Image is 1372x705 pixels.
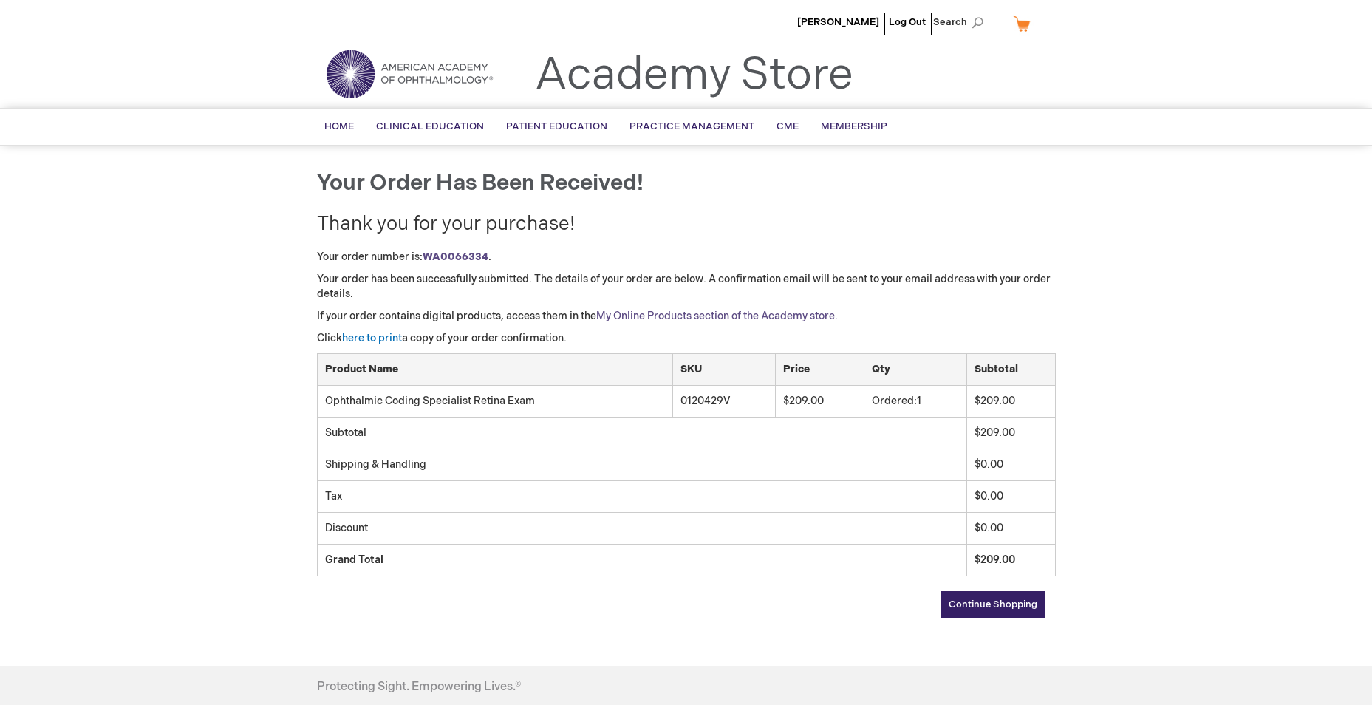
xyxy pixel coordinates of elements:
th: SKU [672,354,775,386]
td: $209.00 [775,386,864,417]
td: $0.00 [966,513,1055,545]
td: $209.00 [966,418,1055,449]
h2: Thank you for your purchase! [317,214,1056,236]
a: here to print [342,332,402,344]
th: Subtotal [966,354,1055,386]
a: Academy Store [535,49,853,102]
p: If your order contains digital products, access them in the [317,309,1056,324]
a: WA0066334 [423,251,488,263]
span: Membership [821,120,887,132]
p: Click a copy of your order confirmation. [317,331,1056,346]
th: Price [775,354,864,386]
span: Ordered: [872,395,917,407]
span: CME [777,120,799,132]
th: Qty [864,354,966,386]
a: [PERSON_NAME] [797,16,879,28]
p: Your order has been successfully submitted. The details of your order are below. A confirmation e... [317,272,1056,302]
th: Product Name [317,354,672,386]
span: Clinical Education [376,120,484,132]
a: Log Out [889,16,926,28]
td: Subtotal [317,418,966,449]
span: Search [933,7,989,37]
a: My Online Products section of the Academy store. [596,310,838,322]
td: Grand Total [317,545,966,576]
td: 1 [864,386,966,417]
span: Your order has been received! [317,170,644,197]
td: $209.00 [966,545,1055,576]
td: $0.00 [966,449,1055,481]
span: Patient Education [506,120,607,132]
span: Practice Management [629,120,754,132]
span: Home [324,120,354,132]
td: 0120429V [672,386,775,417]
td: $209.00 [966,386,1055,417]
td: Ophthalmic Coding Specialist Retina Exam [317,386,672,417]
p: Your order number is: . [317,250,1056,265]
a: Continue Shopping [941,591,1045,618]
td: $0.00 [966,481,1055,513]
h4: Protecting Sight. Empowering Lives.® [317,681,521,694]
td: Discount [317,513,966,545]
td: Tax [317,481,966,513]
span: Continue Shopping [949,599,1037,610]
td: Shipping & Handling [317,449,966,481]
